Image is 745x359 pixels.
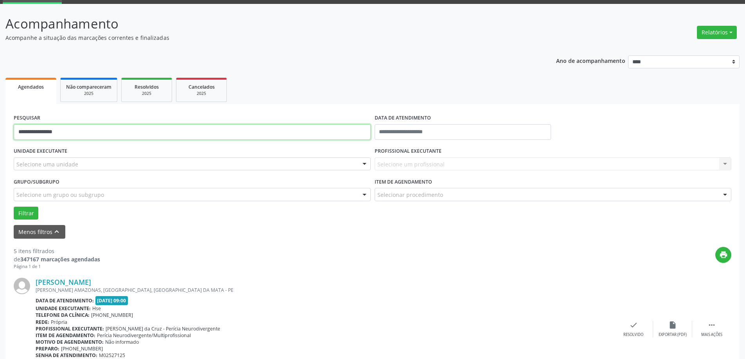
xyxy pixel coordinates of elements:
span: M02527125 [99,352,125,359]
p: Acompanhe a situação das marcações correntes e finalizadas [5,34,519,42]
label: DATA DE ATENDIMENTO [375,112,431,124]
div: Mais ações [701,332,722,338]
div: 5 itens filtrados [14,247,100,255]
i: print [719,250,728,259]
b: Senha de atendimento: [36,352,97,359]
label: Grupo/Subgrupo [14,176,59,188]
span: Resolvidos [135,84,159,90]
button: print [715,247,731,263]
label: UNIDADE EXECUTANTE [14,145,67,157]
i: check [629,321,638,329]
div: 2025 [182,91,221,96]
label: Item de agendamento [375,176,432,188]
span: Selecione um grupo ou subgrupo [16,191,104,199]
b: Item de agendamento: [36,332,95,339]
span: Selecionar procedimento [377,191,443,199]
b: Preparo: [36,345,59,352]
b: Profissional executante: [36,325,104,332]
span: [PHONE_NUMBER] [91,312,133,318]
span: Hse [92,305,101,312]
span: [PHONE_NUMBER] [61,345,103,352]
b: Unidade executante: [36,305,91,312]
b: Data de atendimento: [36,297,94,304]
div: de [14,255,100,263]
i: insert_drive_file [668,321,677,329]
div: [PERSON_NAME] AMAZONAS, [GEOGRAPHIC_DATA], [GEOGRAPHIC_DATA] DA MATA - PE [36,287,614,293]
button: Filtrar [14,207,38,220]
strong: 347167 marcações agendadas [20,255,100,263]
span: Perícia Neurodivergente/Multiprofissional [97,332,191,339]
p: Acompanhamento [5,14,519,34]
div: Página 1 de 1 [14,263,100,270]
button: Relatórios [697,26,737,39]
img: img [14,278,30,294]
span: Não informado [105,339,139,345]
span: Agendados [18,84,44,90]
p: Ano de acompanhamento [556,55,625,65]
span: Não compareceram [66,84,111,90]
b: Rede: [36,319,49,325]
b: Motivo de agendamento: [36,339,104,345]
div: 2025 [127,91,166,96]
a: [PERSON_NAME] [36,278,91,286]
label: PROFISSIONAL EXECUTANTE [375,145,442,157]
span: [DATE] 09:00 [95,296,128,305]
i: keyboard_arrow_up [52,227,61,236]
div: Exportar (PDF) [659,332,687,338]
div: Resolvido [623,332,643,338]
i:  [707,321,716,329]
b: Telefone da clínica: [36,312,90,318]
span: Cancelados [188,84,215,90]
span: [PERSON_NAME] da Cruz - Perícia Neurodivergente [106,325,220,332]
label: PESQUISAR [14,112,40,124]
span: Selecione uma unidade [16,160,78,168]
button: Menos filtroskeyboard_arrow_up [14,225,65,239]
span: Própria [51,319,67,325]
div: 2025 [66,91,111,96]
